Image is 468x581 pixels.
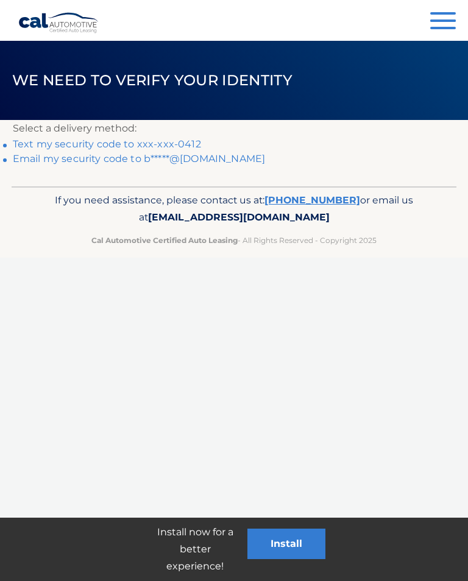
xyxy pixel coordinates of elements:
p: Install now for a better experience! [143,524,247,575]
button: Menu [430,12,456,32]
span: [EMAIL_ADDRESS][DOMAIN_NAME] [148,211,330,223]
p: - All Rights Reserved - Copyright 2025 [30,234,438,247]
span: We need to verify your identity [12,71,292,89]
button: Install [247,529,325,559]
p: If you need assistance, please contact us at: or email us at [30,192,438,227]
strong: Cal Automotive Certified Auto Leasing [91,236,238,245]
a: Text my security code to xxx-xxx-0412 [13,138,201,150]
a: Cal Automotive [18,12,99,33]
p: Select a delivery method: [13,120,455,137]
a: [PHONE_NUMBER] [264,194,360,206]
a: Email my security code to b*****@[DOMAIN_NAME] [13,153,265,164]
